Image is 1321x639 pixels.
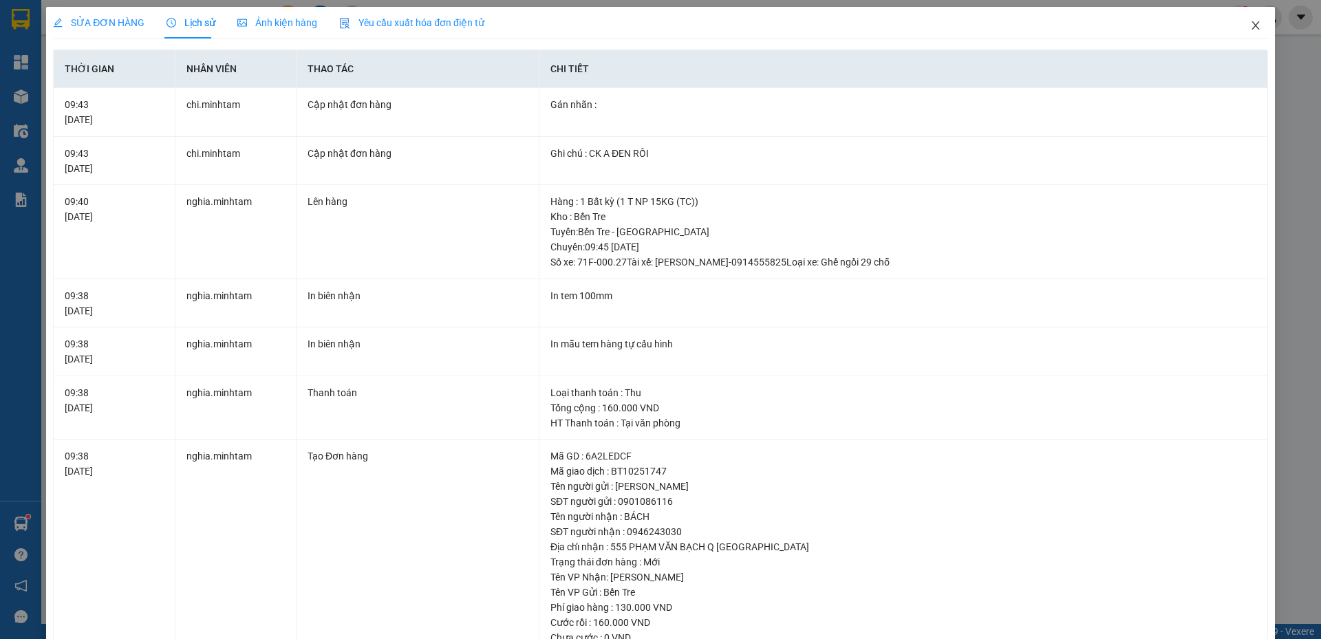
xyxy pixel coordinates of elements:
[175,137,297,186] td: chi.minhtam
[65,97,163,127] div: 09:43 [DATE]
[308,385,528,400] div: Thanh toán
[550,479,1256,494] div: Tên người gửi : [PERSON_NAME]
[550,494,1256,509] div: SĐT người gửi : 0901086116
[550,385,1256,400] div: Loại thanh toán : Thu
[297,50,539,88] th: Thao tác
[53,17,144,28] span: SỬA ĐƠN HÀNG
[308,97,528,112] div: Cập nhật đơn hàng
[550,585,1256,600] div: Tên VP Gửi : Bến Tre
[550,146,1256,161] div: Ghi chú : CK A ĐEN RỒI
[550,464,1256,479] div: Mã giao dịch : BT10251747
[308,194,528,209] div: Lên hàng
[550,400,1256,415] div: Tổng cộng : 160.000 VND
[237,18,247,28] span: picture
[308,288,528,303] div: In biên nhận
[167,17,215,28] span: Lịch sử
[550,97,1256,112] div: Gán nhãn :
[65,194,163,224] div: 09:40 [DATE]
[550,448,1256,464] div: Mã GD : 6A2LEDCF
[175,50,297,88] th: Nhân viên
[550,415,1256,431] div: HT Thanh toán : Tại văn phòng
[308,146,528,161] div: Cập nhật đơn hàng
[175,88,297,137] td: chi.minhtam
[175,327,297,376] td: nghia.minhtam
[175,185,297,279] td: nghia.minhtam
[550,509,1256,524] div: Tên người nhận : BÁCH
[550,554,1256,570] div: Trạng thái đơn hàng : Mới
[65,448,163,479] div: 09:38 [DATE]
[1236,7,1275,45] button: Close
[175,376,297,440] td: nghia.minhtam
[65,385,163,415] div: 09:38 [DATE]
[167,18,176,28] span: clock-circle
[550,336,1256,351] div: In mẫu tem hàng tự cấu hình
[550,615,1256,630] div: Cước rồi : 160.000 VND
[550,224,1256,270] div: Tuyến : Bến Tre - [GEOGRAPHIC_DATA] Chuyến: 09:45 [DATE] Số xe: 71F-000.27 Tài xế: [PERSON_NAME]-...
[308,336,528,351] div: In biên nhận
[308,448,528,464] div: Tạo Đơn hàng
[175,279,297,328] td: nghia.minhtam
[237,17,317,28] span: Ảnh kiện hàng
[550,524,1256,539] div: SĐT người nhận : 0946243030
[539,50,1268,88] th: Chi tiết
[550,209,1256,224] div: Kho : Bến Tre
[339,18,350,29] img: icon
[550,194,1256,209] div: Hàng : 1 Bất kỳ (1 T NP 15KG (TC))
[550,570,1256,585] div: Tên VP Nhận: [PERSON_NAME]
[65,288,163,318] div: 09:38 [DATE]
[65,146,163,176] div: 09:43 [DATE]
[550,539,1256,554] div: Địa chỉ nhận : 555 PHẠM VĂN BẠCH Q [GEOGRAPHIC_DATA]
[339,17,484,28] span: Yêu cầu xuất hóa đơn điện tử
[550,288,1256,303] div: In tem 100mm
[54,50,175,88] th: Thời gian
[53,18,63,28] span: edit
[65,336,163,367] div: 09:38 [DATE]
[1250,20,1261,31] span: close
[550,600,1256,615] div: Phí giao hàng : 130.000 VND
